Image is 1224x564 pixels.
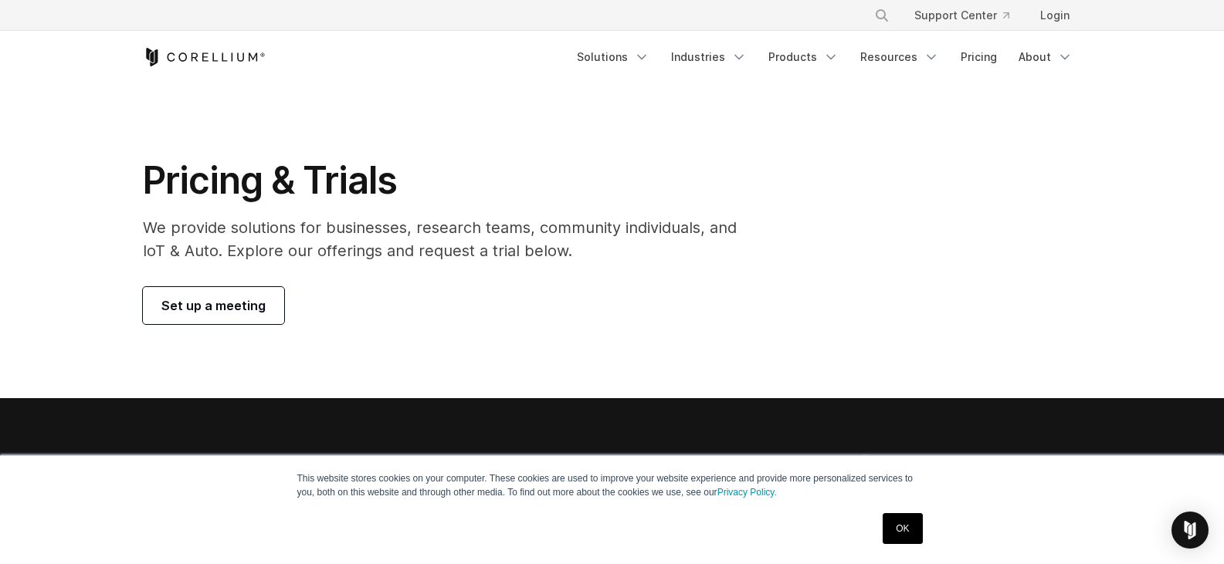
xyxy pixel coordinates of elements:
a: Login [1028,2,1082,29]
div: Open Intercom Messenger [1171,512,1209,549]
a: Corellium Home [143,48,266,66]
p: We provide solutions for businesses, research teams, community individuals, and IoT & Auto. Explo... [143,216,758,262]
a: OK [883,513,922,544]
button: Search [868,2,896,29]
div: Navigation Menu [568,43,1082,71]
a: Pricing [951,43,1006,71]
span: Set up a meeting [161,296,266,315]
a: Resources [851,43,948,71]
h1: Pricing & Trials [143,157,758,204]
a: About [1009,43,1082,71]
a: Industries [662,43,756,71]
a: Solutions [568,43,659,71]
a: Support Center [902,2,1022,29]
a: Set up a meeting [143,287,284,324]
p: This website stores cookies on your computer. These cookies are used to improve your website expe... [297,471,927,499]
a: Privacy Policy. [717,487,777,498]
a: Products [759,43,848,71]
div: Navigation Menu [856,2,1082,29]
